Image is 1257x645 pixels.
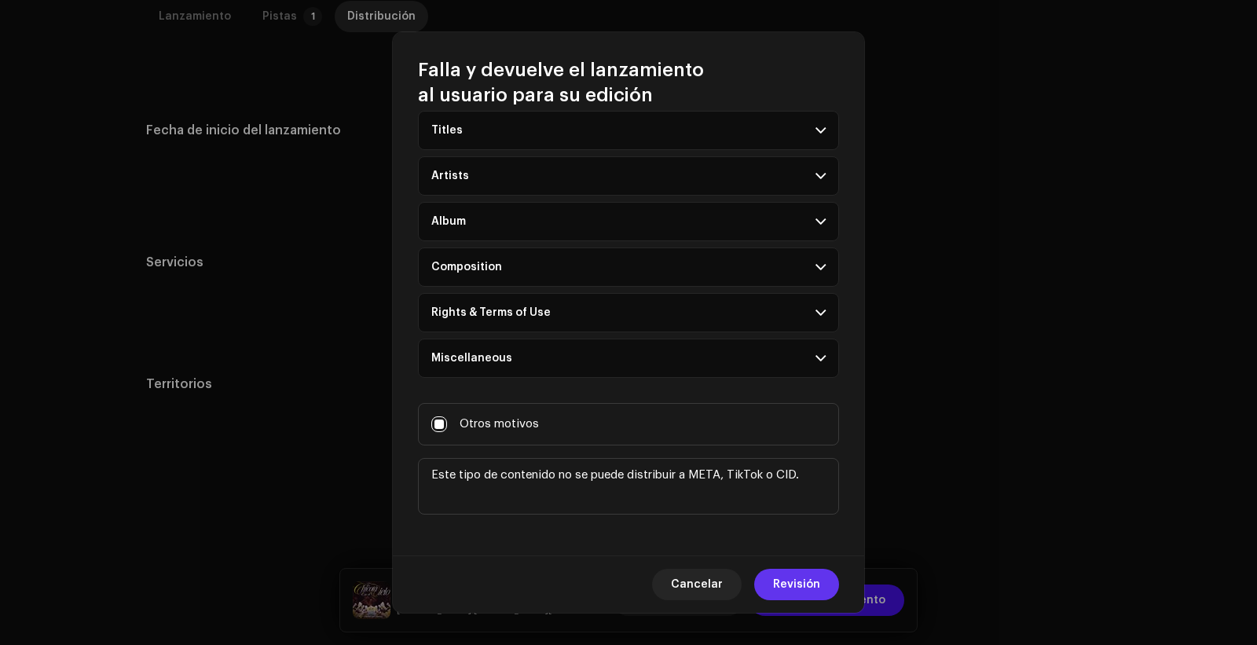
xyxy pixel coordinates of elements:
[418,111,839,150] p-accordion-header: Titles
[418,156,839,196] p-accordion-header: Artists
[652,569,742,600] button: Cancelar
[431,352,512,365] div: Miscellaneous
[431,124,463,137] div: Titles
[431,215,466,228] div: Album
[671,569,723,600] span: Cancelar
[773,569,820,600] span: Revisión
[418,202,839,241] p-accordion-header: Album
[431,261,502,273] div: Composition
[418,293,839,332] p-accordion-header: Rights & Terms of Use
[754,569,839,600] button: Revisión
[418,57,839,108] span: Falla y devuelve el lanzamiento al usuario para su edición
[431,306,551,319] div: Rights & Terms of Use
[418,247,839,287] p-accordion-header: Composition
[460,416,539,433] span: Otros motivos
[431,170,469,182] div: Artists
[418,339,839,378] p-accordion-header: Miscellaneous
